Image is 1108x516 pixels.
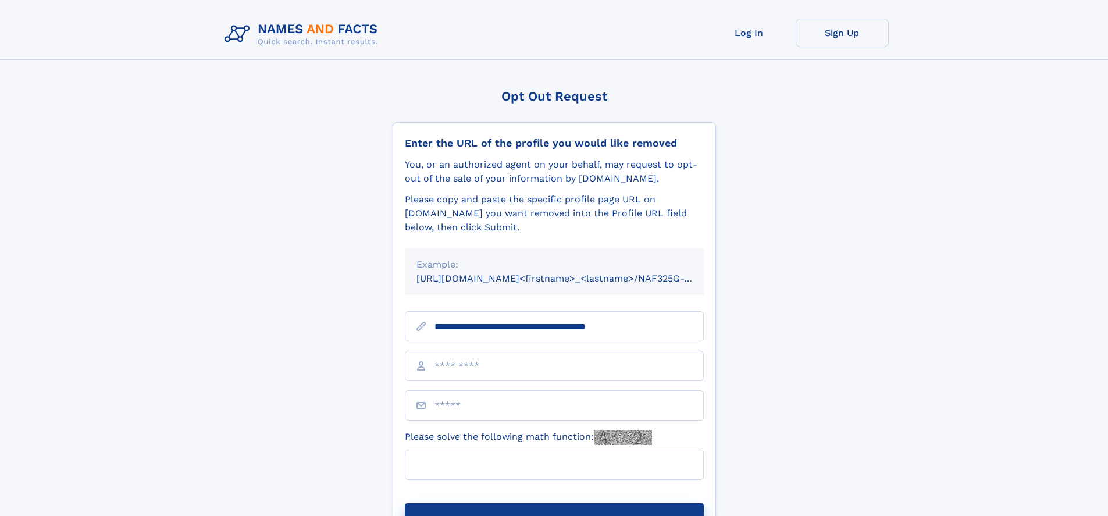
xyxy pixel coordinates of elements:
label: Please solve the following math function: [405,430,652,445]
div: Opt Out Request [393,89,716,104]
a: Sign Up [796,19,889,47]
div: You, or an authorized agent on your behalf, may request to opt-out of the sale of your informatio... [405,158,704,186]
a: Log In [703,19,796,47]
small: [URL][DOMAIN_NAME]<firstname>_<lastname>/NAF325G-xxxxxxxx [416,273,726,284]
div: Please copy and paste the specific profile page URL on [DOMAIN_NAME] you want removed into the Pr... [405,193,704,234]
div: Example: [416,258,692,272]
img: Logo Names and Facts [220,19,387,50]
div: Enter the URL of the profile you would like removed [405,137,704,150]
